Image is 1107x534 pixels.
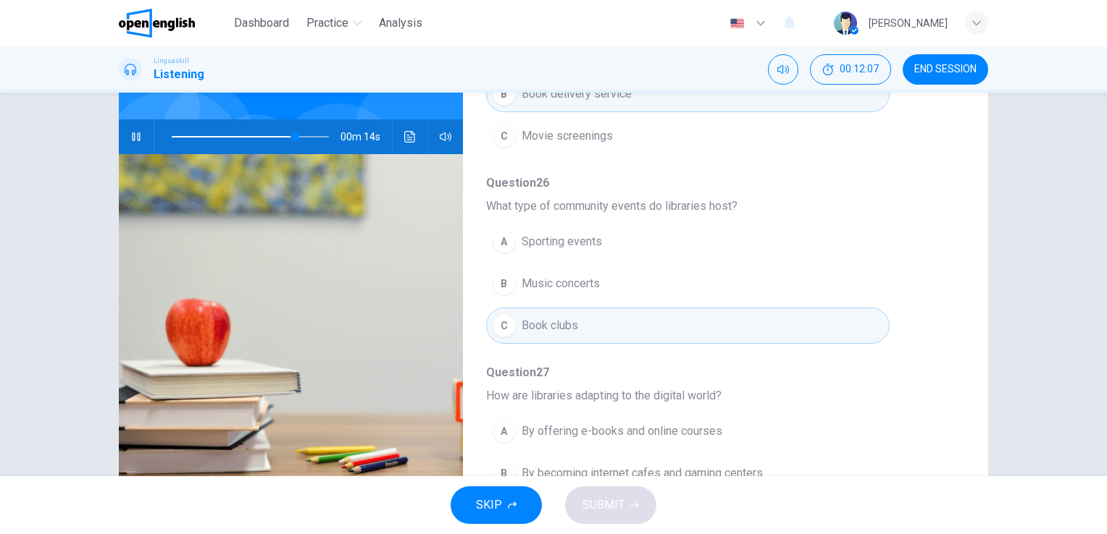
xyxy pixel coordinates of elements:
span: Question 26 [486,174,942,192]
div: C [493,314,516,337]
span: Practice [306,14,348,32]
div: C [493,124,516,148]
span: Book delivery service [522,85,632,103]
button: Analysis [373,10,428,36]
img: Profile picture [834,12,857,35]
button: ABy offering e-books and online courses [486,413,890,449]
button: Practice [301,10,367,36]
span: Linguaskill [154,56,189,66]
button: SKIP [451,486,542,524]
div: A [493,420,516,443]
h1: Listening [154,66,204,83]
span: Question 27 [486,364,942,381]
div: B [493,462,516,485]
button: END SESSION [903,54,988,85]
span: Analysis [379,14,422,32]
div: B [493,272,516,295]
div: A [493,230,516,253]
button: ASporting events [486,224,890,260]
span: How are libraries adapting to the digital world? [486,387,942,404]
div: Hide [810,54,891,85]
span: Movie screenings [522,127,613,145]
button: Dashboard [228,10,295,36]
button: BMusic concerts [486,266,890,302]
span: 00:12:07 [840,64,879,75]
img: en [728,18,746,29]
span: By becoming internet cafes and gaming centers [522,465,763,482]
span: END SESSION [914,64,977,75]
img: OpenEnglish logo [119,9,195,38]
button: 00:12:07 [810,54,891,85]
div: [PERSON_NAME] [869,14,948,32]
div: Mute [768,54,798,85]
span: By offering e-books and online courses [522,423,722,440]
button: CMovie screenings [486,118,890,154]
span: Book clubs [522,317,578,334]
a: OpenEnglish logo [119,9,228,38]
span: 00m 14s [341,119,392,154]
button: BBook delivery service [486,76,890,112]
button: Click to see the audio transcription [398,119,422,154]
span: SKIP [476,495,502,515]
button: BBy becoming internet cafes and gaming centers [486,455,890,491]
span: Music concerts [522,275,600,292]
span: What type of community events do libraries host? [486,198,942,215]
div: B [493,82,516,106]
img: Listen to Tom, a local librarian, discussing the importance of libraries. [119,154,463,507]
span: Sporting events [522,233,602,250]
button: CBook clubs [486,308,890,344]
span: Dashboard [234,14,289,32]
